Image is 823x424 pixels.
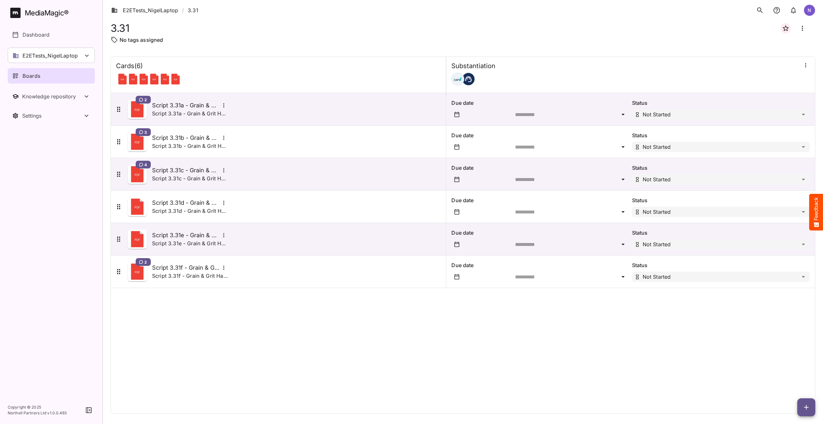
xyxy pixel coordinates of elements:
[120,36,163,44] p: No tags assigned
[787,4,800,17] button: notifications
[220,166,228,175] button: More options for Script 3.31c - Grain & Grit Hardware - end date in supers match
[8,27,95,42] a: Dashboard
[144,259,147,265] span: 2
[632,164,810,172] p: Status
[128,262,147,281] img: Asset Thumbnail
[451,261,629,269] p: Due date
[632,131,810,139] p: Status
[809,194,823,230] button: Feedback
[22,113,83,119] div: Settings
[220,134,228,142] button: More options for Script 3.31b - Grain & Grit Hardware - closing down mismatch
[754,4,766,17] button: search
[451,99,629,107] p: Due date
[128,230,147,249] img: Asset Thumbnail
[10,8,95,18] a: MediaMagic®
[111,6,178,14] a: E2ETests_NigelLaptop
[8,108,95,123] nav: Settings
[128,165,147,184] img: Asset Thumbnail
[220,264,228,272] button: More options for Script 3.31f - Grain & Grit Hardware - end date in supers multiple offers
[643,112,671,117] p: Not Started
[451,196,629,204] p: Due date
[632,261,810,269] p: Status
[220,199,228,207] button: More options for Script 3.31d - Grain & Grit Hardware - no end date match
[632,99,810,107] p: Status
[152,175,228,182] p: Script 3.31c - Grain & Grit Hardware - end date in supers match description
[152,199,220,207] h5: Script 3.31d - Grain & Grit Hardware - no end date match
[128,100,147,119] img: Asset Thumbnail
[128,132,147,151] img: Asset Thumbnail
[152,142,228,150] p: Script 3.31b - Grain & Grit Hardware - closing down mismatch description
[152,272,228,280] p: Script 3.31f - Grain & Grit Hardware - end date in supers multiple offers description
[632,196,810,204] p: Status
[128,197,147,216] img: Asset Thumbnail
[643,144,671,149] p: Not Started
[116,62,143,70] h4: Cards ( 6 )
[804,5,815,16] div: N
[152,102,220,109] h5: Script 3.31a - Grain & Grit Hardware - closing down match
[152,167,220,174] h5: Script 3.31c - Grain & Grit Hardware - end date in supers match
[152,239,228,247] p: Script 3.31e - Grain & Grit Hardware - no end date mismatch description
[23,31,50,39] p: Dashboard
[8,89,95,104] button: Toggle Knowledge repository
[152,207,228,215] p: Script 3.31d - Grain & Grit Hardware - no end date match description
[643,177,671,182] p: Not Started
[111,36,118,44] img: tag-outline.svg
[111,22,129,34] h1: 3.31
[22,93,83,100] div: Knowledge repository
[643,209,671,214] p: Not Started
[220,231,228,239] button: More options for Script 3.31e - Grain & Grit Hardware - no end date mismatch
[8,404,67,410] p: Copyright © 2025
[152,134,220,142] h5: Script 3.31b - Grain & Grit Hardware - closing down mismatch
[144,162,147,167] span: 4
[451,131,629,139] p: Due date
[8,68,95,84] a: Boards
[152,110,228,117] p: Script 3.31a - Grain & Grit Hardware - closing down match description
[152,264,220,272] h5: Script 3.31f - Grain & Grit Hardware - end date in supers multiple offers
[643,274,671,279] p: Not Started
[795,21,810,36] button: Board more options
[144,130,147,135] span: 3
[8,89,95,104] nav: Knowledge repository
[23,52,78,59] p: E2ETests_NigelLaptop
[152,231,220,239] h5: Script 3.31e - Grain & Grit Hardware - no end date mismatch
[25,8,69,18] div: MediaMagic ®
[182,6,184,14] span: /
[220,101,228,110] button: More options for Script 3.31a - Grain & Grit Hardware - closing down match
[632,229,810,237] p: Status
[144,97,147,102] span: 2
[643,242,671,247] p: Not Started
[8,410,67,416] p: Northell Partners Ltd v 1.0.0.493
[23,72,41,80] p: Boards
[770,4,783,17] button: notifications
[451,229,629,237] p: Due date
[8,108,95,123] button: Toggle Settings
[451,62,495,70] h4: Substantiation
[451,164,629,172] p: Due date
